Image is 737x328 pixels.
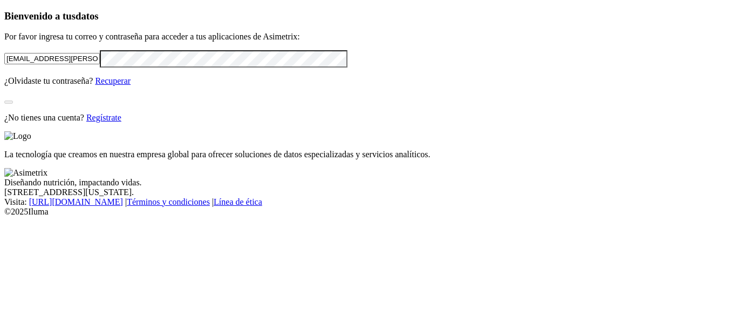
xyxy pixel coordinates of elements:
input: Tu correo [4,53,100,64]
p: La tecnología que creamos en nuestra empresa global para ofrecer soluciones de datos especializad... [4,150,733,159]
p: ¿Olvidaste tu contraseña? [4,76,733,86]
a: Recuperar [95,76,131,85]
a: Regístrate [86,113,121,122]
a: [URL][DOMAIN_NAME] [29,197,123,206]
a: Términos y condiciones [127,197,210,206]
span: datos [76,10,99,22]
div: [STREET_ADDRESS][US_STATE]. [4,188,733,197]
img: Asimetrix [4,168,47,178]
h3: Bienvenido a tus [4,10,733,22]
div: Diseñando nutrición, impactando vidas. [4,178,733,188]
img: Logo [4,131,31,141]
p: ¿No tienes una cuenta? [4,113,733,123]
div: © 2025 Iluma [4,207,733,217]
p: Por favor ingresa tu correo y contraseña para acceder a tus aplicaciones de Asimetrix: [4,32,733,42]
a: Línea de ética [214,197,262,206]
div: Visita : | | [4,197,733,207]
